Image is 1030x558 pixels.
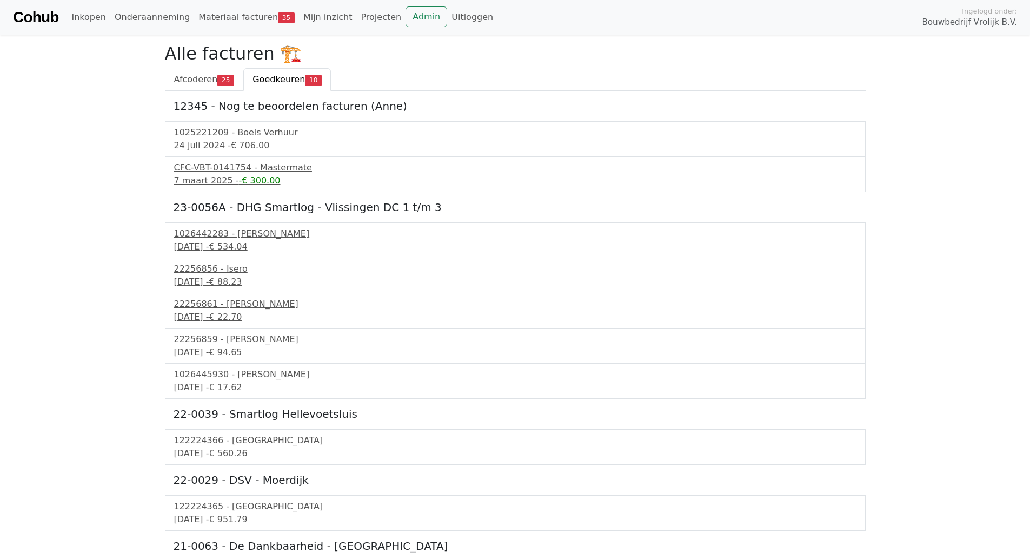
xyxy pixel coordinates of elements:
h2: Alle facturen 🏗️ [165,43,866,64]
span: € 22.70 [209,312,242,322]
a: 122224365 - [GEOGRAPHIC_DATA][DATE] -€ 951.79 [174,500,856,526]
a: 122224366 - [GEOGRAPHIC_DATA][DATE] -€ 560.26 [174,434,856,460]
h5: 21-0063 - De Dankbaarheid - [GEOGRAPHIC_DATA] [174,540,857,553]
span: € 17.62 [209,382,242,392]
span: € 560.26 [209,448,247,458]
a: Inkopen [67,6,110,28]
span: € 951.79 [209,514,247,524]
a: Mijn inzicht [299,6,357,28]
h5: 22-0039 - Smartlog Hellevoetsluis [174,408,857,421]
a: 1026442283 - [PERSON_NAME][DATE] -€ 534.04 [174,227,856,253]
div: 1026445930 - [PERSON_NAME] [174,368,856,381]
span: € 534.04 [209,241,247,252]
div: 1026442283 - [PERSON_NAME] [174,227,856,240]
span: Goedkeuren [252,74,305,84]
div: 22256861 - [PERSON_NAME] [174,298,856,311]
div: 22256859 - [PERSON_NAME] [174,333,856,346]
div: 122224365 - [GEOGRAPHIC_DATA] [174,500,856,513]
span: € 94.65 [209,347,242,357]
a: Onderaanneming [110,6,194,28]
span: 25 [217,75,234,86]
span: € 88.23 [209,277,242,287]
a: CFC-VBT-0141754 - Mastermate7 maart 2025 --€ 300.00 [174,161,856,187]
div: 7 maart 2025 - [174,174,856,187]
span: 35 [278,12,295,23]
h5: 22-0029 - DSV - Moerdijk [174,474,857,487]
h5: 23-0056A - DHG Smartlog - Vlissingen DC 1 t/m 3 [174,201,857,214]
a: Projecten [356,6,406,28]
div: [DATE] - [174,513,856,526]
a: Materiaal facturen35 [194,6,299,28]
div: 24 juli 2024 - [174,139,856,152]
div: [DATE] - [174,381,856,394]
div: [DATE] - [174,275,856,288]
div: 122224366 - [GEOGRAPHIC_DATA] [174,434,856,447]
a: Goedkeuren10 [243,68,331,91]
div: [DATE] - [174,447,856,460]
div: CFC-VBT-0141754 - Mastermate [174,161,856,174]
h5: 12345 - Nog te beoordelen facturen (Anne) [174,100,857,113]
a: 1025221209 - Boels Verhuur24 juli 2024 -€ 706.00 [174,126,856,152]
a: Afcoderen25 [165,68,244,91]
span: € 706.00 [231,140,269,150]
span: Ingelogd onder: [962,6,1017,16]
span: Afcoderen [174,74,218,84]
span: 10 [305,75,322,86]
span: -€ 300.00 [238,175,280,186]
a: 22256856 - Isero[DATE] -€ 88.23 [174,262,856,288]
div: 1025221209 - Boels Verhuur [174,126,856,139]
a: Uitloggen [447,6,497,28]
span: Bouwbedrijf Vrolijk B.V. [922,16,1017,29]
a: 22256859 - [PERSON_NAME][DATE] -€ 94.65 [174,333,856,359]
div: 22256856 - Isero [174,262,856,275]
a: 1026445930 - [PERSON_NAME][DATE] -€ 17.62 [174,368,856,394]
a: Admin [406,6,447,27]
div: [DATE] - [174,346,856,359]
a: Cohub [13,4,58,30]
div: [DATE] - [174,311,856,324]
div: [DATE] - [174,240,856,253]
a: 22256861 - [PERSON_NAME][DATE] -€ 22.70 [174,298,856,324]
